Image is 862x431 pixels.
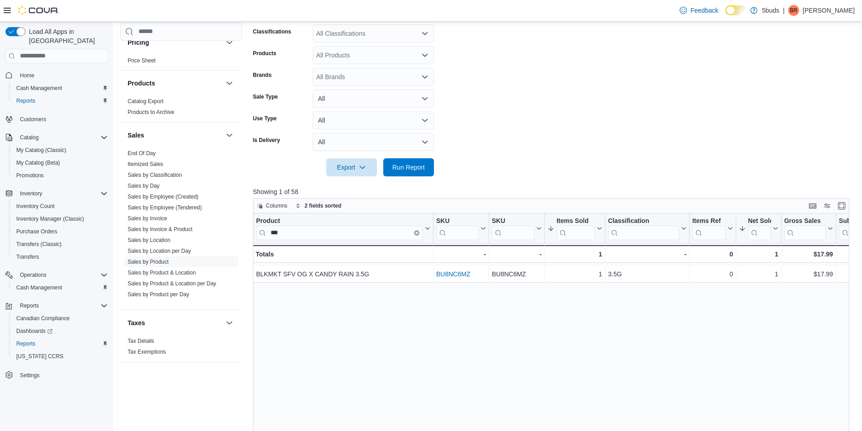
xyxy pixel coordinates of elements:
[822,200,833,211] button: Display options
[739,269,778,279] div: 1
[608,217,686,240] button: Classification
[421,73,429,81] button: Open list of options
[128,38,149,47] h3: Pricing
[313,111,434,129] button: All
[16,315,70,322] span: Canadian Compliance
[256,217,430,240] button: ProductClear input
[436,217,479,225] div: SKU
[253,93,278,100] label: Sale Type
[492,217,534,225] div: SKU
[13,239,108,250] span: Transfers (Classic)
[326,158,377,176] button: Export
[128,57,156,64] a: Price Sheet
[16,159,60,166] span: My Catalog (Beta)
[128,318,222,327] button: Taxes
[128,79,222,88] button: Products
[16,284,62,291] span: Cash Management
[25,27,108,45] span: Load All Apps in [GEOGRAPHIC_DATA]
[739,217,778,240] button: Net Sold
[13,282,108,293] span: Cash Management
[692,249,733,260] div: 0
[16,188,46,199] button: Inventory
[128,280,216,287] span: Sales by Product & Location per Day
[16,253,39,260] span: Transfers
[2,299,111,312] button: Reports
[20,72,34,79] span: Home
[2,368,111,381] button: Settings
[128,318,145,327] h3: Taxes
[128,247,191,255] span: Sales by Location per Day
[807,200,818,211] button: Keyboard shortcuts
[128,226,192,233] span: Sales by Invoice & Product
[253,50,276,57] label: Products
[128,348,166,355] span: Tax Exemptions
[16,270,50,280] button: Operations
[548,249,602,260] div: 1
[128,280,216,287] a: Sales by Product & Location per Day
[557,217,595,225] div: Items Sold
[16,353,63,360] span: [US_STATE] CCRS
[762,5,779,16] p: 5buds
[2,269,111,281] button: Operations
[128,131,222,140] button: Sales
[16,147,67,154] span: My Catalog (Classic)
[16,70,108,81] span: Home
[253,187,856,196] p: Showing 1 of 58
[784,217,833,240] button: Gross Sales
[256,249,430,260] div: Totals
[128,204,202,211] a: Sales by Employee (Tendered)
[2,131,111,144] button: Catalog
[784,217,826,240] div: Gross Sales
[9,238,111,251] button: Transfers (Classic)
[13,95,39,106] a: Reports
[492,269,542,279] div: BU8NC6MZ
[16,188,108,199] span: Inventory
[784,217,826,225] div: Gross Sales
[128,38,222,47] button: Pricing
[414,230,419,235] button: Clear input
[256,217,423,225] div: Product
[253,115,276,122] label: Use Type
[253,200,291,211] button: Columns
[16,370,43,381] a: Settings
[784,269,833,279] div: $17.99
[13,313,108,324] span: Canadian Compliance
[13,282,66,293] a: Cash Management
[13,201,108,212] span: Inventory Count
[383,158,434,176] button: Run Report
[9,281,111,294] button: Cash Management
[13,213,108,224] span: Inventory Manager (Classic)
[436,249,486,260] div: -
[16,228,57,235] span: Purchase Orders
[9,251,111,263] button: Transfers
[128,259,169,265] a: Sales by Product
[128,79,155,88] h3: Products
[9,169,111,182] button: Promotions
[128,172,182,178] a: Sales by Classification
[13,157,108,168] span: My Catalog (Beta)
[18,6,59,15] img: Cova
[13,157,64,168] a: My Catalog (Beta)
[836,200,847,211] button: Enter fullscreen
[790,5,798,16] span: BR
[436,217,486,240] button: SKU
[13,351,67,362] a: [US_STATE] CCRS
[128,98,163,104] a: Catalog Export
[13,145,108,156] span: My Catalog (Classic)
[253,71,271,79] label: Brands
[224,37,235,48] button: Pricing
[16,340,35,347] span: Reports
[16,203,55,210] span: Inventory Count
[608,269,686,279] div: 3.5G
[16,327,52,335] span: Dashboards
[784,249,833,260] div: $17.99
[13,201,58,212] a: Inventory Count
[557,217,595,240] div: Items Sold
[128,194,199,200] a: Sales by Employee (Created)
[692,217,726,240] div: Items Ref
[2,187,111,200] button: Inventory
[128,215,167,222] a: Sales by Invoice
[224,78,235,89] button: Products
[128,171,182,179] span: Sales by Classification
[16,172,44,179] span: Promotions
